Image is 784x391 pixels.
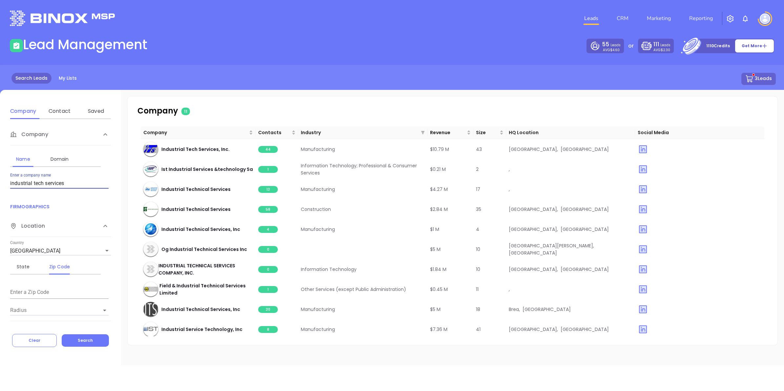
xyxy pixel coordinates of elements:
span: 8 [258,326,278,333]
span: 1 [258,166,278,173]
span: $0.45 M [430,286,448,293]
img: user [760,13,770,24]
p: 1110 Credits [706,43,730,49]
span: Contacts [258,129,290,136]
img: company-icon [143,145,158,153]
span: filter [421,131,425,134]
img: linkedin yes [638,224,648,235]
span: $0.21 M [430,166,446,173]
span: 2 [476,166,479,173]
img: linkedin yes [638,144,648,154]
span: Industry [301,129,418,136]
img: linkedin yes [638,264,648,275]
span: 44 [258,146,278,153]
span: $2.30 [661,48,670,52]
span: Other Services (except Public Administration) [301,286,406,293]
a: Search Leads [11,73,52,84]
img: company-icon [143,182,158,196]
p: FIRMOGRAPHICS [10,203,111,210]
span: 58 [258,206,278,213]
p: AVG [603,49,620,51]
div: Location [10,216,111,237]
img: company-icon [143,262,158,277]
div: Company [10,124,111,145]
th: HQ Location [506,126,635,139]
span: , [509,166,510,173]
div: Contact [47,107,72,115]
div: Domain [47,155,72,163]
span: 41 [476,326,481,333]
a: CRM [614,12,631,25]
span: $5 M [430,246,441,253]
img: linkedin yes [638,324,648,335]
img: company-icon [143,242,158,257]
span: Industrial Service Technology, Inc [161,326,242,333]
span: Company [143,129,248,136]
span: $10.79 M [430,146,449,153]
div: Company [10,107,36,115]
span: 12 [258,186,278,193]
th: Social Media [635,126,764,139]
span: 20 [258,306,278,313]
img: linkedin yes [638,164,648,175]
img: linkedin yes [638,304,648,315]
img: logo [10,10,115,26]
img: company-icon [143,302,158,317]
img: company-icon [143,287,158,292]
img: linkedin yes [638,284,648,295]
span: 4 [476,226,479,233]
span: 35 [476,206,481,213]
p: Company [137,105,314,117]
h1: Lead Management [23,37,147,52]
span: 111 [653,40,659,48]
span: Information Technology [301,266,357,273]
span: 10 [476,246,480,253]
span: Industrial Technical Services [161,206,231,213]
img: linkedin yes [638,184,648,195]
img: company-icon [143,162,158,176]
span: Industrial Technical Services [161,186,231,193]
span: 43 [476,146,482,153]
span: 11 [181,108,190,115]
img: linkedin yes [638,244,648,255]
th: Revenue [427,126,473,139]
span: Manufacturing [301,326,335,333]
span: 10 [476,266,480,273]
span: Ist Industrial Services &technology Sa [161,166,253,173]
span: Clear [29,338,40,343]
span: Manufacturing [301,306,335,313]
span: $7.36 M [430,326,447,333]
span: 11 [476,286,479,293]
a: Reporting [687,12,715,25]
span: Og Industrial Technical Services Inc [161,246,247,253]
img: company-icon [143,207,158,212]
p: Leads [653,40,671,49]
span: Revenue [430,129,465,136]
span: [GEOGRAPHIC_DATA], [GEOGRAPHIC_DATA] [509,206,609,213]
th: Size [473,126,506,139]
span: Location [10,222,45,230]
p: Leads [602,40,620,49]
img: iconSetting [726,15,734,23]
span: Industrial Tech Services, Inc. [161,146,230,153]
span: [GEOGRAPHIC_DATA], [GEOGRAPHIC_DATA] [509,226,609,233]
span: Company [10,131,48,138]
label: Enter a company name [10,174,51,177]
span: $4.27 M [430,186,448,193]
span: Brea, [GEOGRAPHIC_DATA] [509,306,571,313]
label: Country [10,241,24,245]
span: 1 [258,286,278,293]
span: $4.60 [610,48,620,52]
div: Saved [83,107,109,115]
span: 0 [258,266,278,273]
img: company-icon [143,222,158,237]
button: Search [62,334,109,347]
span: Manufacturing [301,186,335,193]
span: Industrial Technical Services, Inc [161,306,240,313]
span: Search [78,338,93,343]
div: Zip Code [47,263,72,271]
span: $1.84 M [430,266,446,273]
span: Manufacturing [301,146,335,153]
span: Field & Industrial Technical Services Limited [159,282,253,297]
span: Construction [301,206,331,213]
